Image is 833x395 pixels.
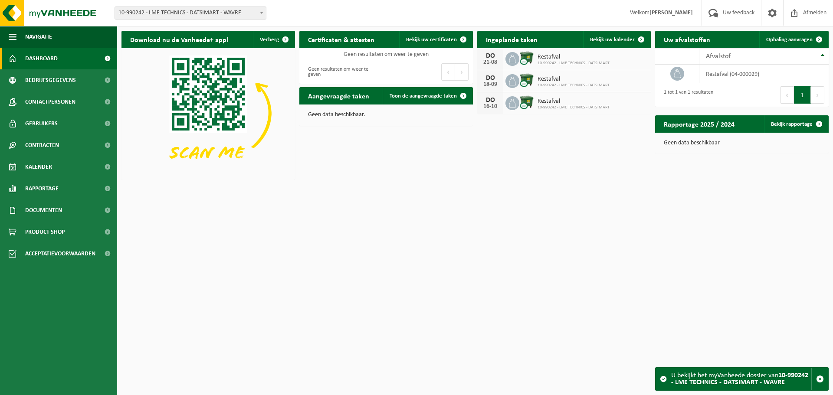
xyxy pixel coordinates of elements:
h2: Rapportage 2025 / 2024 [655,115,743,132]
span: Restafval [538,98,610,105]
p: Geen data beschikbaar. [308,112,464,118]
div: 18-09 [482,82,499,88]
div: 16-10 [482,104,499,110]
p: Geen data beschikbaar [664,140,820,146]
span: Kalender [25,156,52,178]
span: Rapportage [25,178,59,199]
div: DO [482,52,499,59]
span: Navigatie [25,26,52,48]
span: Toon de aangevraagde taken [390,93,457,99]
span: Bedrijfsgegevens [25,69,76,91]
button: Next [811,86,824,104]
span: Contactpersonen [25,91,75,113]
span: Contracten [25,134,59,156]
span: Afvalstof [706,53,731,60]
span: Product Shop [25,221,65,243]
button: Next [455,63,469,81]
span: Verberg [260,37,279,42]
div: 21-08 [482,59,499,65]
button: Previous [780,86,794,104]
span: Bekijk uw certificaten [406,37,457,42]
img: WB-1100-CU [519,73,534,88]
span: 10-990242 - LME TECHNICS - DATSIMART - WAVRE [115,7,266,19]
button: Verberg [253,31,294,48]
div: Geen resultaten om weer te geven [304,62,382,82]
span: Ophaling aanvragen [766,37,813,42]
strong: 10-990242 - LME TECHNICS - DATSIMART - WAVRE [671,372,808,386]
div: 1 tot 1 van 1 resultaten [659,85,713,104]
span: 10-990242 - LME TECHNICS - DATSIMART [538,61,610,66]
span: Documenten [25,199,62,221]
a: Bekijk uw kalender [583,31,650,48]
h2: Ingeplande taken [477,31,546,48]
a: Ophaling aanvragen [759,31,828,48]
td: Geen resultaten om weer te geven [299,48,473,60]
span: Bekijk uw kalender [590,37,635,42]
button: 1 [794,86,811,104]
span: Acceptatievoorwaarden [25,243,95,264]
h2: Aangevraagde taken [299,87,378,104]
img: Download de VHEPlus App [121,48,295,178]
span: 10-990242 - LME TECHNICS - DATSIMART [538,83,610,88]
span: Restafval [538,54,610,61]
div: DO [482,75,499,82]
button: Previous [441,63,455,81]
span: Dashboard [25,48,58,69]
img: WB-1100-CU [519,95,534,110]
div: DO [482,97,499,104]
h2: Download nu de Vanheede+ app! [121,31,237,48]
span: 10-990242 - LME TECHNICS - DATSIMART - WAVRE [115,7,266,20]
a: Toon de aangevraagde taken [383,87,472,104]
span: Restafval [538,76,610,83]
img: WB-1100-CU [519,51,534,65]
div: U bekijkt het myVanheede dossier van [671,368,811,390]
span: Gebruikers [25,113,58,134]
td: restafval (04-000029) [699,65,829,83]
h2: Certificaten & attesten [299,31,383,48]
a: Bekijk rapportage [764,115,828,133]
strong: [PERSON_NAME] [649,10,693,16]
a: Bekijk uw certificaten [399,31,472,48]
span: 10-990242 - LME TECHNICS - DATSIMART [538,105,610,110]
h2: Uw afvalstoffen [655,31,719,48]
